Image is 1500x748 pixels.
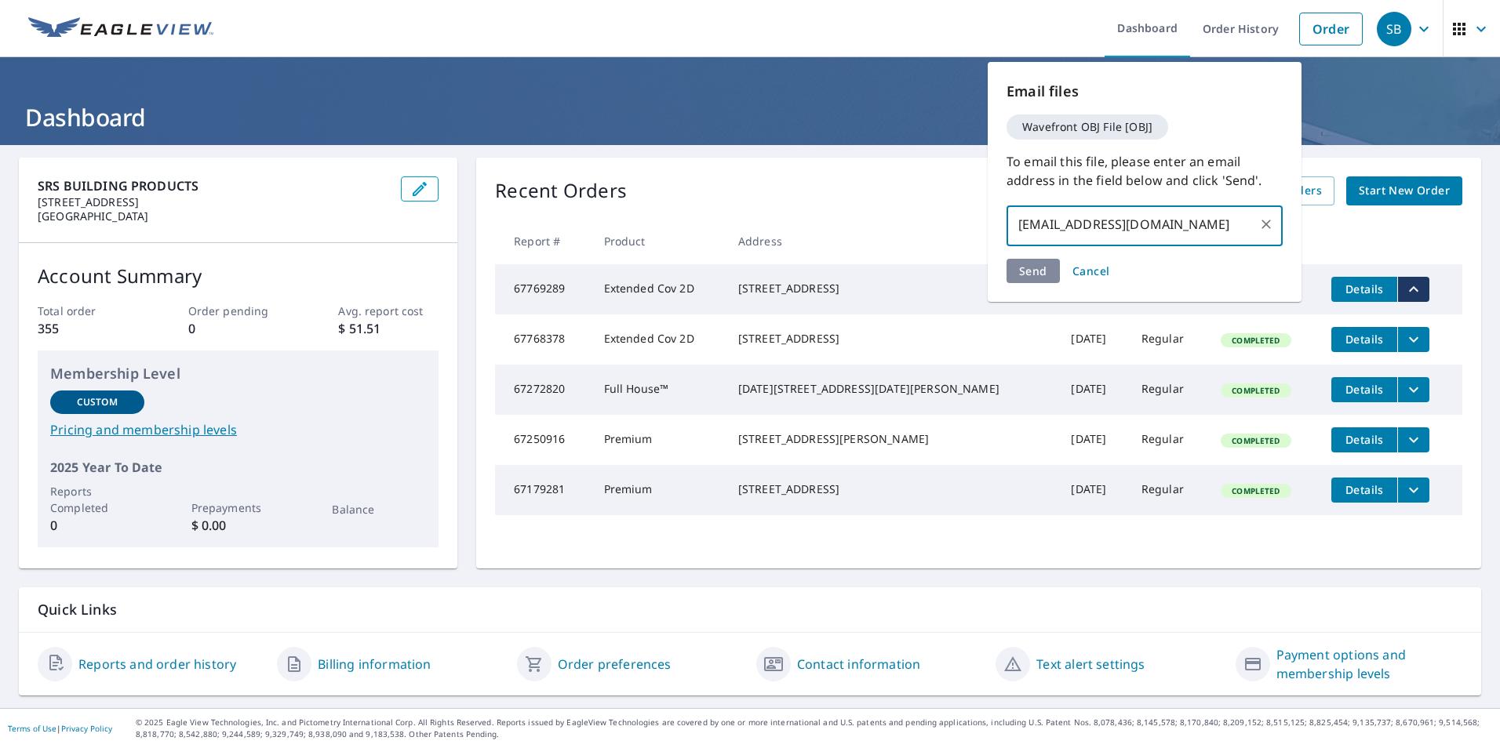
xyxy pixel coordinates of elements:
[38,303,138,319] p: Total order
[19,101,1481,133] h1: Dashboard
[1331,477,1397,503] button: detailsBtn-67179281
[738,481,1047,497] div: [STREET_ADDRESS]
[1377,12,1411,46] div: SB
[1397,327,1429,352] button: filesDropdownBtn-67768378
[1346,176,1462,205] a: Start New Order
[38,195,388,209] p: [STREET_ADDRESS]
[495,176,627,205] p: Recent Orders
[1341,332,1388,347] span: Details
[1007,152,1283,190] p: To email this file, please enter an email address in the field below and click 'Send'.
[1331,427,1397,452] button: detailsBtn-67250916
[1129,314,1208,365] td: Regular
[1013,122,1162,133] span: Wavefront OBJ File [OBJ]
[1359,181,1450,201] span: Start New Order
[1222,385,1289,396] span: Completed
[318,655,431,674] a: Billing information
[50,483,144,516] p: Reports Completed
[50,458,426,477] p: 2025 Year To Date
[495,415,591,465] td: 67250916
[332,501,426,517] p: Balance
[738,331,1047,347] div: [STREET_ADDRESS]
[1341,432,1388,447] span: Details
[50,420,426,439] a: Pricing and membership levels
[1066,259,1116,283] button: Cancel
[136,717,1492,740] p: © 2025 Eagle View Technologies, Inc. and Pictometry International Corp. All Rights Reserved. Repo...
[1058,314,1128,365] td: [DATE]
[1007,81,1283,102] p: Email files
[1058,365,1128,415] td: [DATE]
[726,218,1059,264] th: Address
[1036,655,1145,674] a: Text alert settings
[738,431,1047,447] div: [STREET_ADDRESS][PERSON_NAME]
[1276,645,1462,683] a: Payment options and membership levels
[1129,465,1208,515] td: Regular
[495,218,591,264] th: Report #
[1341,482,1388,497] span: Details
[1222,435,1289,446] span: Completed
[1058,465,1128,515] td: [DATE]
[1129,415,1208,465] td: Regular
[50,363,426,384] p: Membership Level
[338,303,439,319] p: Avg. report cost
[1255,213,1277,235] button: Clear
[558,655,672,674] a: Order preferences
[191,499,286,516] p: Prepayments
[338,319,439,338] p: $ 51.51
[38,319,138,338] p: 355
[61,723,112,734] a: Privacy Policy
[592,218,726,264] th: Product
[495,465,591,515] td: 67179281
[1341,281,1388,296] span: Details
[592,415,726,465] td: Premium
[1222,485,1289,496] span: Completed
[38,262,439,290] p: Account Summary
[1222,335,1289,346] span: Completed
[1397,427,1429,452] button: filesDropdownBtn-67250916
[1014,209,1252,239] input: Enter multiple email addresses
[188,303,289,319] p: Order pending
[1129,365,1208,415] td: Regular
[188,319,289,338] p: 0
[592,465,726,515] td: Premium
[1331,327,1397,352] button: detailsBtn-67768378
[1058,415,1128,465] td: [DATE]
[592,314,726,365] td: Extended Cov 2D
[1072,263,1110,278] span: Cancel
[1397,377,1429,402] button: filesDropdownBtn-67272820
[1397,477,1429,503] button: filesDropdownBtn-67179281
[28,17,213,41] img: EV Logo
[495,314,591,365] td: 67768378
[738,281,1047,296] div: [STREET_ADDRESS]
[38,176,388,195] p: SRS BUILDING PRODUCTS
[50,516,144,535] p: 0
[495,264,591,314] td: 67769289
[191,516,286,535] p: $ 0.00
[77,395,118,409] p: Custom
[38,600,1462,619] p: Quick Links
[592,264,726,314] td: Extended Cov 2D
[797,655,920,674] a: Contact information
[1331,377,1397,402] button: detailsBtn-67272820
[1299,13,1363,45] a: Order
[1397,277,1429,302] button: filesDropdownBtn-67769289
[78,655,236,674] a: Reports and order history
[495,365,591,415] td: 67272820
[1341,382,1388,397] span: Details
[8,723,56,734] a: Terms of Use
[738,381,1047,397] div: [DATE][STREET_ADDRESS][DATE][PERSON_NAME]
[592,365,726,415] td: Full House™
[1331,277,1397,302] button: detailsBtn-67769289
[8,724,112,733] p: |
[38,209,388,223] p: [GEOGRAPHIC_DATA]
